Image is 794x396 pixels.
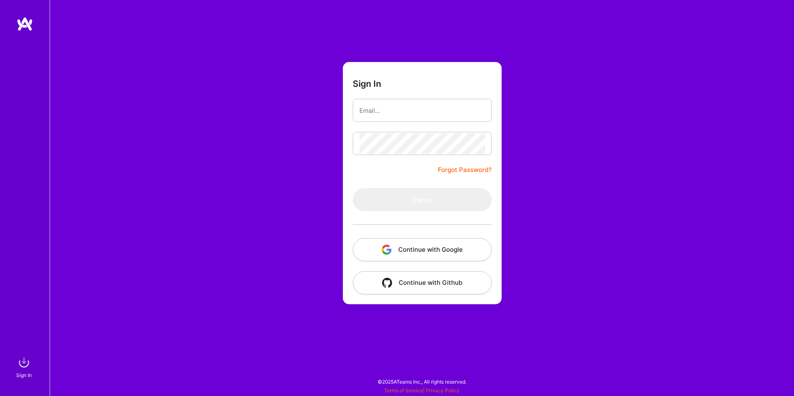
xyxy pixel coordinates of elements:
[353,238,492,261] button: Continue with Google
[384,387,459,394] span: |
[353,79,381,89] h3: Sign In
[353,271,492,294] button: Continue with Github
[16,354,32,371] img: sign in
[382,278,392,288] img: icon
[359,100,485,121] input: Email...
[353,188,492,211] button: Sign In
[438,165,492,175] a: Forgot Password?
[426,387,459,394] a: Privacy Policy
[382,245,392,255] img: icon
[384,387,423,394] a: Terms of Service
[17,354,32,379] a: sign inSign In
[16,371,32,379] div: Sign In
[17,17,33,31] img: logo
[50,371,794,392] div: © 2025 ATeams Inc., All rights reserved.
